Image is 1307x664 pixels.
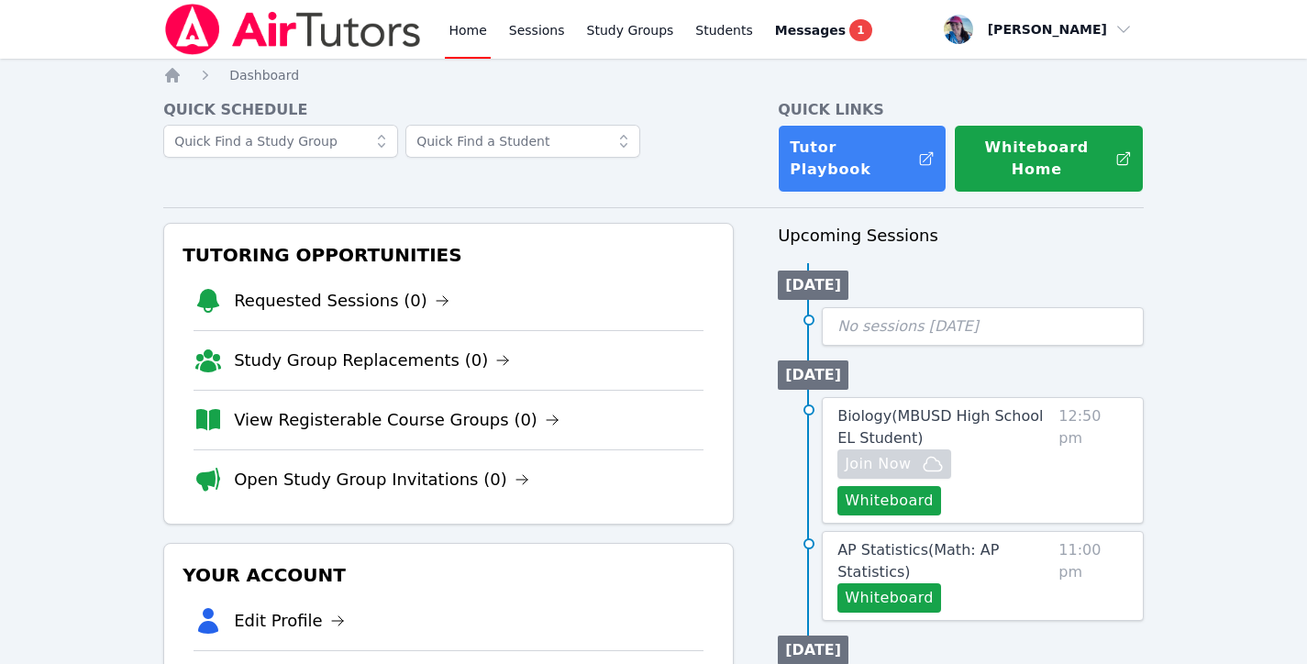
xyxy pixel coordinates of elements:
[837,317,979,335] span: No sessions [DATE]
[234,348,510,373] a: Study Group Replacements (0)
[954,125,1144,193] button: Whiteboard Home
[778,223,1144,249] h3: Upcoming Sessions
[163,66,1144,84] nav: Breadcrumb
[845,453,911,475] span: Join Now
[849,19,871,41] span: 1
[179,238,718,271] h3: Tutoring Opportunities
[234,467,529,492] a: Open Study Group Invitations (0)
[163,125,398,158] input: Quick Find a Study Group
[234,288,449,314] a: Requested Sessions (0)
[234,407,559,433] a: View Registerable Course Groups (0)
[837,405,1051,449] a: Biology(MBUSD High School EL Student)
[229,66,299,84] a: Dashboard
[163,99,734,121] h4: Quick Schedule
[837,539,1051,583] a: AP Statistics(Math: AP Statistics)
[778,271,848,300] li: [DATE]
[229,68,299,83] span: Dashboard
[837,486,941,515] button: Whiteboard
[405,125,640,158] input: Quick Find a Student
[1058,405,1128,515] span: 12:50 pm
[1058,539,1128,613] span: 11:00 pm
[837,449,951,479] button: Join Now
[179,559,718,592] h3: Your Account
[778,125,946,193] a: Tutor Playbook
[837,407,1043,447] span: Biology ( MBUSD High School EL Student )
[778,360,848,390] li: [DATE]
[837,583,941,613] button: Whiteboard
[778,99,1144,121] h4: Quick Links
[837,541,999,581] span: AP Statistics ( Math: AP Statistics )
[775,21,846,39] span: Messages
[234,608,345,634] a: Edit Profile
[163,4,423,55] img: Air Tutors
